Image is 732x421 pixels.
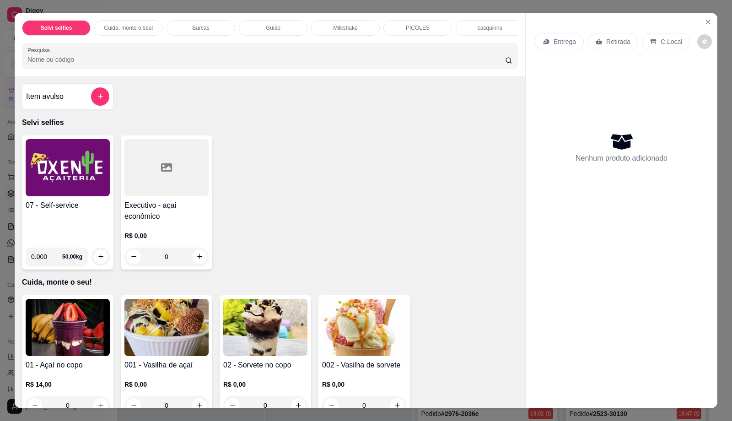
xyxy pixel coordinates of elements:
[27,46,53,54] label: Pesquisa
[322,299,406,356] img: product-image
[406,24,430,32] p: PICOLES
[192,24,209,32] p: Barcas
[91,87,109,106] button: add-separate-item
[26,380,110,389] p: R$ 14,00
[322,380,406,389] p: R$ 0,00
[104,24,153,32] p: Cuida, monte o seu!
[661,37,682,46] p: C.Local
[124,200,209,222] h4: Executivo - açai econômico
[22,277,518,288] p: Cuida, monte o seu!
[223,299,307,356] img: product-image
[697,34,712,49] button: decrease-product-quantity
[27,55,505,64] input: Pesquisa
[124,299,209,356] img: product-image
[223,360,307,371] h4: 02 - Sorvete no copo
[31,248,62,266] input: 0.00
[26,200,110,211] h4: 07 - Self-service
[41,24,72,32] p: Selvi selfies
[124,231,209,240] p: R$ 0,00
[576,153,667,164] p: Nenhum produto adicionado
[26,139,110,196] img: product-image
[124,360,209,371] h4: 001 - Vasilha de açaí
[26,360,110,371] h4: 01 - Açaí no copo
[124,380,209,389] p: R$ 0,00
[22,117,518,128] p: Selvi selfies
[266,24,280,32] p: Gulão
[93,249,108,264] button: increase-product-quantity
[701,15,716,29] button: Close
[606,37,630,46] p: Retirada
[322,360,406,371] h4: 002 - Vasilha de sorvete
[333,24,357,32] p: Milkshake
[223,380,307,389] p: R$ 0,00
[478,24,503,32] p: casquinha
[26,91,64,102] h4: Item avulso
[554,37,576,46] p: Entrega
[26,299,110,356] img: product-image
